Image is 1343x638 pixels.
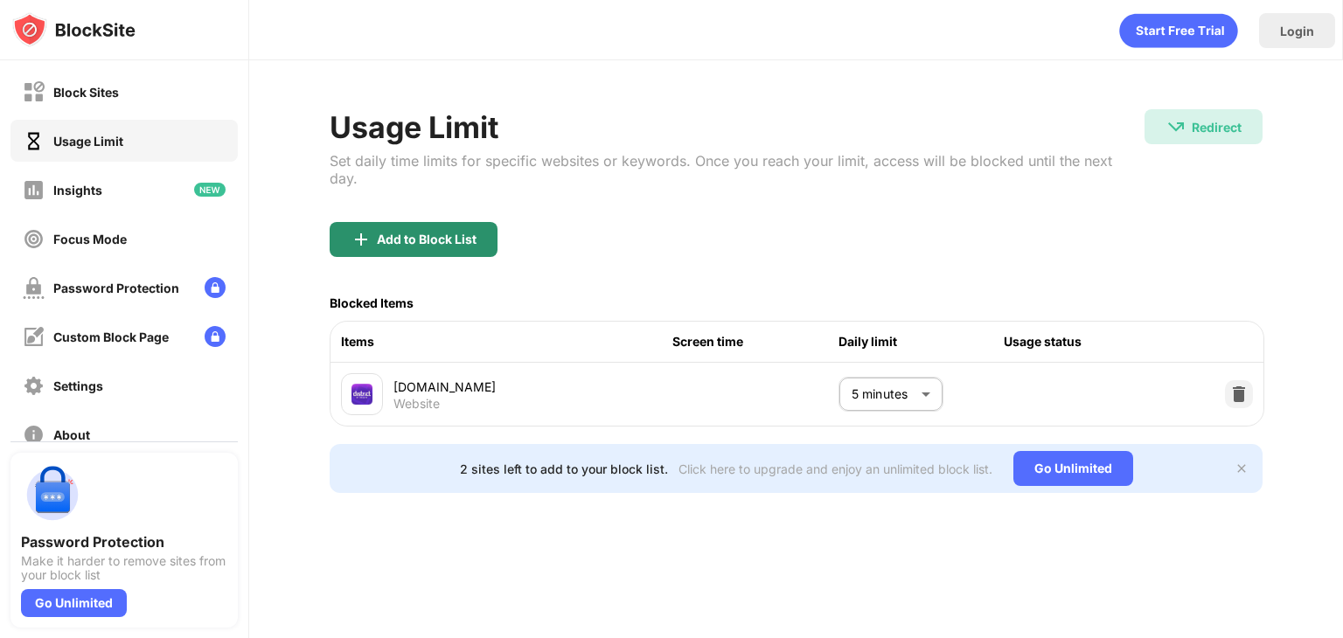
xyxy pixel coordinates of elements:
[53,183,102,198] div: Insights
[1004,332,1170,351] div: Usage status
[53,329,169,344] div: Custom Block Page
[672,332,839,351] div: Screen time
[53,281,179,295] div: Password Protection
[1013,451,1133,486] div: Go Unlimited
[330,152,1145,187] div: Set daily time limits for specific websites or keywords. Once you reach your limit, access will b...
[23,179,45,201] img: insights-off.svg
[23,424,45,446] img: about-off.svg
[21,589,127,617] div: Go Unlimited
[393,378,672,396] div: [DOMAIN_NAME]
[21,533,227,551] div: Password Protection
[23,130,45,152] img: time-usage-on.svg
[1119,13,1238,48] div: animation
[53,134,123,149] div: Usage Limit
[1280,24,1314,38] div: Login
[393,396,440,412] div: Website
[23,277,45,299] img: password-protection-off.svg
[53,232,127,246] div: Focus Mode
[23,326,45,348] img: customize-block-page-off.svg
[330,109,1145,145] div: Usage Limit
[205,326,226,347] img: lock-menu.svg
[205,277,226,298] img: lock-menu.svg
[460,461,668,476] div: 2 sites left to add to your block list.
[53,85,119,100] div: Block Sites
[21,463,84,526] img: push-password-protection.svg
[23,228,45,250] img: focus-off.svg
[21,554,227,582] div: Make it harder to remove sites from your block list
[53,427,90,442] div: About
[194,183,226,197] img: new-icon.svg
[341,332,672,351] div: Items
[839,332,1005,351] div: Daily limit
[377,232,477,246] div: Add to Block List
[53,378,103,393] div: Settings
[1235,461,1249,475] img: x-button.svg
[12,12,136,47] img: logo-blocksite.svg
[1192,120,1242,135] div: Redirect
[678,461,992,476] div: Click here to upgrade and enjoy an unlimited block list.
[351,384,372,405] img: favicons
[330,295,414,310] div: Blocked Items
[23,375,45,397] img: settings-off.svg
[852,385,915,404] p: 5 minutes
[23,81,45,103] img: block-off.svg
